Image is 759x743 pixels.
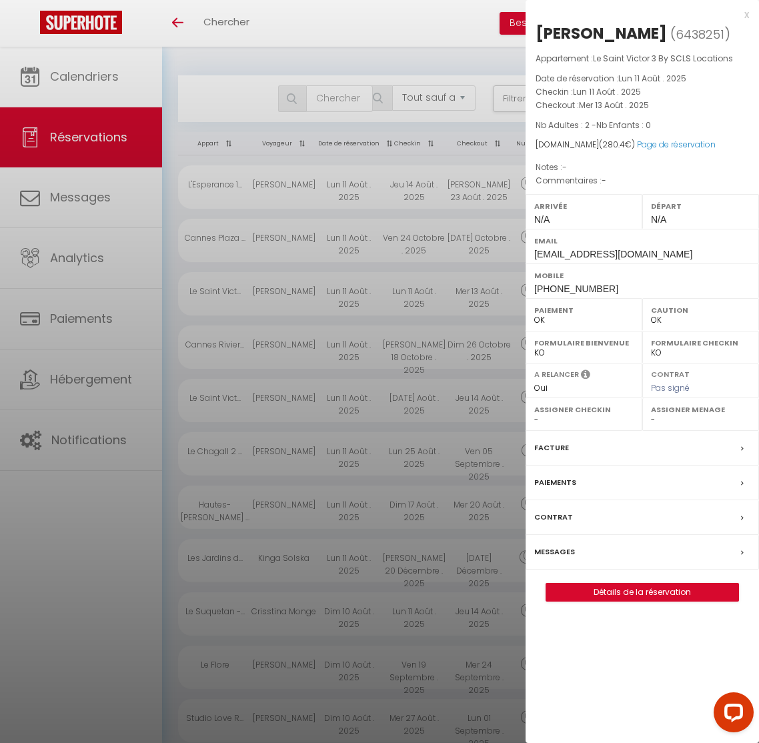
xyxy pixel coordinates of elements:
span: - [602,175,606,186]
iframe: LiveChat chat widget [703,687,759,743]
span: Lun 11 Août . 2025 [618,73,686,84]
label: Arrivée [534,199,634,213]
div: x [526,7,749,23]
label: Caution [651,303,750,317]
label: Contrat [534,510,573,524]
span: [PHONE_NUMBER] [534,283,618,294]
span: 280.4 [602,139,625,150]
span: N/A [534,214,550,225]
span: ( ) [670,25,730,43]
a: Page de réservation [637,139,716,150]
div: [PERSON_NAME] [536,23,667,44]
label: Formulaire Bienvenue [534,336,634,349]
span: 6438251 [676,26,724,43]
p: Appartement : [536,52,749,65]
i: Sélectionner OUI si vous souhaiter envoyer les séquences de messages post-checkout [581,369,590,384]
span: Mer 13 Août . 2025 [579,99,649,111]
span: [EMAIL_ADDRESS][DOMAIN_NAME] [534,249,692,259]
p: Notes : [536,161,749,174]
label: Facture [534,441,569,455]
label: Paiements [534,476,576,490]
label: Paiement [534,303,634,317]
p: Checkout : [536,99,749,112]
label: Messages [534,545,575,559]
label: Assigner Checkin [534,403,634,416]
label: Départ [651,199,750,213]
span: N/A [651,214,666,225]
label: A relancer [534,369,579,380]
label: Email [534,234,750,247]
label: Contrat [651,369,690,378]
span: Le Saint Victor 3 By SCLS Locations [593,53,733,64]
span: Nb Adultes : 2 - [536,119,651,131]
span: Pas signé [651,382,690,394]
a: Détails de la réservation [546,584,738,601]
span: ( €) [599,139,635,150]
p: Commentaires : [536,174,749,187]
p: Date de réservation : [536,72,749,85]
p: Checkin : [536,85,749,99]
label: Mobile [534,269,750,282]
span: Lun 11 Août . 2025 [573,86,641,97]
label: Formulaire Checkin [651,336,750,349]
button: Détails de la réservation [546,583,739,602]
span: - [562,161,567,173]
div: [DOMAIN_NAME] [536,139,749,151]
span: Nb Enfants : 0 [596,119,651,131]
label: Assigner Menage [651,403,750,416]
